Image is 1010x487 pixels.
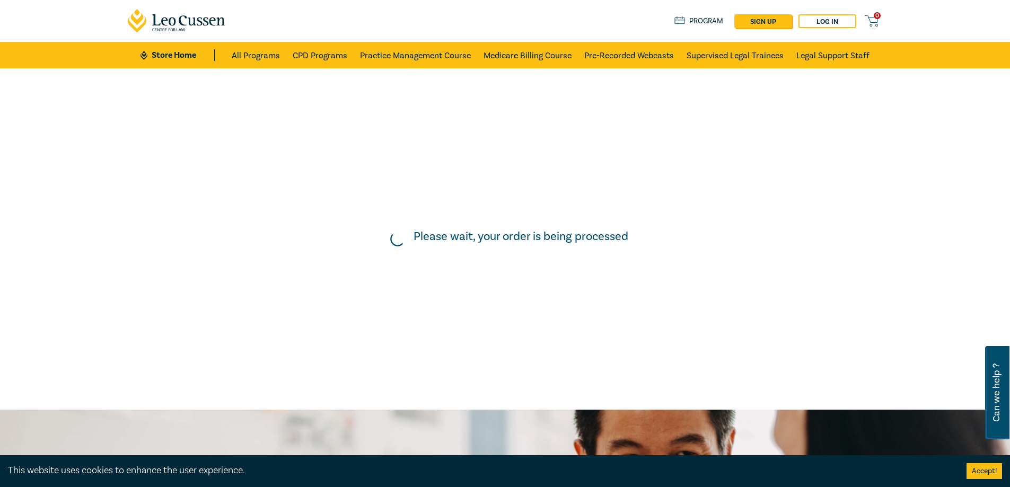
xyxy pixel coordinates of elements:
[687,42,784,68] a: Supervised Legal Trainees
[674,15,724,27] a: Program
[414,229,628,243] h5: Please wait, your order is being processed
[484,42,572,68] a: Medicare Billing Course
[232,42,280,68] a: All Programs
[967,463,1002,479] button: Accept cookies
[991,352,1002,433] span: Can we help ?
[360,42,471,68] a: Practice Management Course
[798,14,856,28] a: Log in
[8,464,951,477] div: This website uses cookies to enhance the user experience.
[734,14,792,28] a: sign up
[293,42,347,68] a: CPD Programs
[584,42,674,68] a: Pre-Recorded Webcasts
[796,42,870,68] a: Legal Support Staff
[874,12,881,19] span: 0
[140,49,214,61] a: Store Home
